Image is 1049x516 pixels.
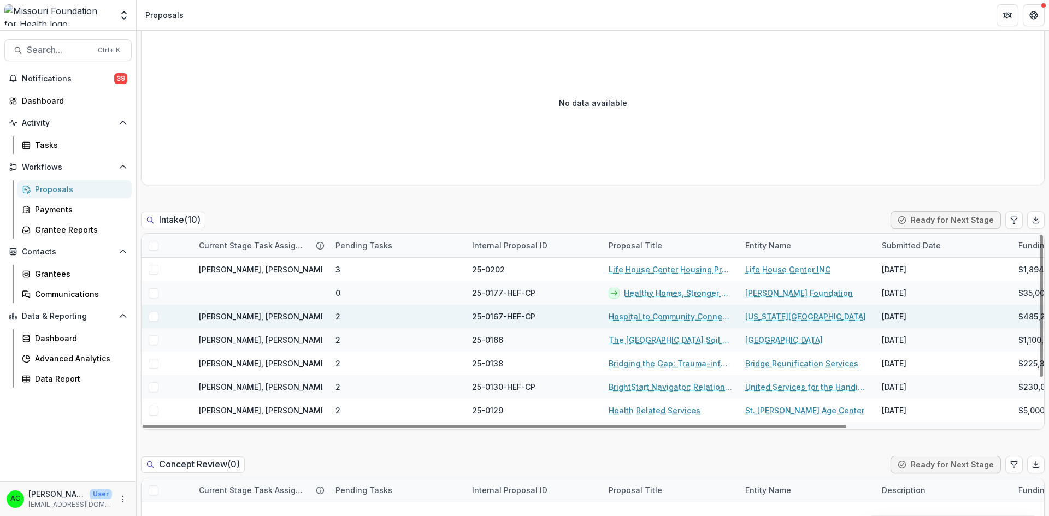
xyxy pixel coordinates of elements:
div: Data Report [35,373,123,384]
div: Submitted Date [875,234,1012,257]
div: Current Stage Task Assignees [192,478,329,502]
a: Data Report [17,370,132,388]
div: Proposal Title [602,234,739,257]
span: [PERSON_NAME], [PERSON_NAME] [199,381,328,393]
div: Entity Name [739,240,798,251]
div: Pending Tasks [329,240,399,251]
button: Open entity switcher [116,4,132,26]
div: Grantee Reports [35,224,123,235]
h2: Intake ( 10 ) [141,212,205,228]
div: Entity Name [739,484,798,496]
button: Get Help [1023,4,1045,26]
button: Export table data [1027,211,1045,229]
span: Search... [27,45,91,55]
span: 25-0129 [472,405,503,416]
span: 25-0202 [472,264,505,275]
div: Proposals [145,9,184,21]
div: Advanced Analytics [35,353,123,364]
button: Edit table settings [1005,211,1023,229]
div: Description [875,478,1012,502]
a: Proposals [17,180,132,198]
p: [EMAIL_ADDRESS][DOMAIN_NAME] [28,500,112,509]
div: Proposal Title [602,478,739,502]
p: No data available [559,97,627,109]
div: Entity Name [739,234,875,257]
div: Dashboard [35,333,123,344]
div: Internal Proposal ID [465,234,602,257]
span: 2 [335,311,340,322]
button: Edit table settings [1005,456,1023,473]
span: 3 [335,264,340,275]
button: Search... [4,39,132,61]
span: [PERSON_NAME], [PERSON_NAME] [199,311,328,322]
div: Internal Proposal ID [465,478,602,502]
button: Export table data [1027,456,1045,473]
span: 2 [335,358,340,369]
div: Dashboard [22,95,123,106]
span: 2 [335,405,340,416]
a: Life House Center Housing Program - Health Equity Fund [609,264,732,275]
div: Pending Tasks [329,234,465,257]
p: User [90,489,112,499]
a: Payments [17,200,132,218]
button: Partners [997,4,1018,26]
button: More [116,493,129,506]
a: Tasks [17,136,132,154]
button: Open Data & Reporting [4,307,132,325]
button: Open Contacts [4,243,132,260]
button: Notifications39 [4,70,132,87]
div: [DATE] [882,358,906,369]
span: Notifications [22,74,114,84]
span: 25-0166 [472,334,503,346]
div: Entity Name [739,478,875,502]
div: Tasks [35,139,123,151]
div: Alyssa Curran [10,495,20,502]
div: Proposal Title [602,484,669,496]
div: Description [875,484,932,496]
nav: breadcrumb [141,7,188,23]
div: Payments [35,204,123,215]
div: Pending Tasks [329,484,399,496]
span: 25-0177-HEF-CP [472,287,535,299]
span: 25-0138 [472,358,503,369]
span: Contacts [22,247,114,257]
span: [PERSON_NAME], [PERSON_NAME] [199,334,328,346]
a: Life House Center INC [745,264,830,275]
div: Internal Proposal ID [465,240,554,251]
div: Proposal Title [602,240,669,251]
button: Ready for Next Stage [891,211,1001,229]
div: Ctrl + K [96,44,122,56]
span: [PERSON_NAME], [PERSON_NAME], [PERSON_NAME] [199,264,394,275]
span: 25-0167-HEF-CP [472,311,535,322]
div: [DATE] [882,405,906,416]
a: St. [PERSON_NAME] Age Center [745,405,864,416]
div: Pending Tasks [329,478,465,502]
a: BrightStart Navigator: Relational Navigation for Developmental Equity in [GEOGRAPHIC_DATA][US_STATE] [609,381,732,393]
span: Activity [22,118,114,128]
span: 2 [335,334,340,346]
div: Current Stage Task Assignees [192,234,329,257]
a: Communications [17,285,132,303]
button: Open Workflows [4,158,132,176]
h2: Concept Review ( 0 ) [141,456,245,472]
span: 2 [335,381,340,393]
a: Bridging the Gap: Trauma-informed Reunification Services for Families Affected by Domestic Violence [609,358,732,369]
span: [PERSON_NAME], [PERSON_NAME] [199,405,328,416]
div: Submitted Date [875,240,947,251]
span: [PERSON_NAME], [PERSON_NAME] [199,358,328,369]
a: Bridge Reunification Services [745,358,858,369]
div: Proposals [35,183,123,195]
button: Open Activity [4,114,132,132]
div: Internal Proposal ID [465,484,554,496]
div: [DATE] [882,381,906,393]
span: 39 [114,73,127,84]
